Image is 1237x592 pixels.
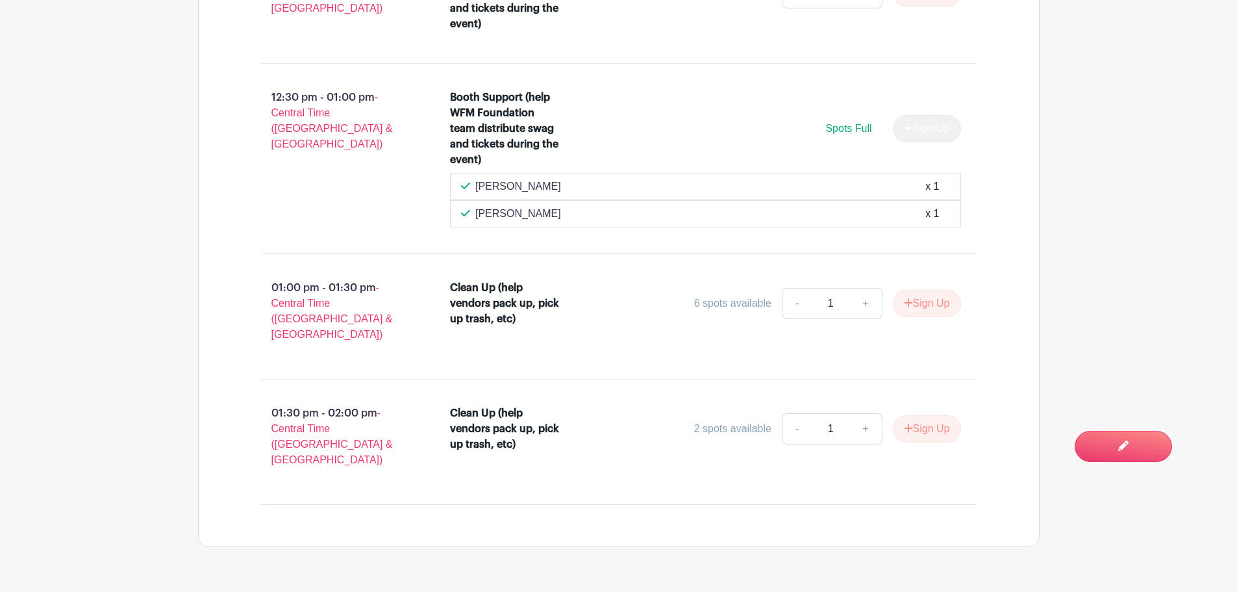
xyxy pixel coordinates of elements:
div: Clean Up (help vendors pack up, pick up trash, etc) [450,280,562,327]
a: - [782,413,812,444]
a: - [782,288,812,319]
span: Spots Full [825,123,871,134]
p: [PERSON_NAME] [475,206,561,222]
button: Sign Up [893,290,961,317]
p: [PERSON_NAME] [475,179,561,194]
a: + [849,288,882,319]
div: Booth Support (help WFM Foundation team distribute swag and tickets during the event) [450,90,562,168]
div: x 1 [925,179,939,194]
p: 12:30 pm - 01:00 pm [240,84,430,157]
span: - Central Time ([GEOGRAPHIC_DATA] & [GEOGRAPHIC_DATA]) [271,407,393,465]
span: - Central Time ([GEOGRAPHIC_DATA] & [GEOGRAPHIC_DATA]) [271,92,393,149]
div: 6 spots available [694,296,771,311]
div: x 1 [925,206,939,222]
a: + [849,413,882,444]
p: 01:00 pm - 01:30 pm [240,275,430,348]
p: 01:30 pm - 02:00 pm [240,400,430,473]
div: 2 spots available [694,421,771,437]
div: Clean Up (help vendors pack up, pick up trash, etc) [450,405,562,452]
button: Sign Up [893,415,961,443]
span: - Central Time ([GEOGRAPHIC_DATA] & [GEOGRAPHIC_DATA]) [271,282,393,340]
